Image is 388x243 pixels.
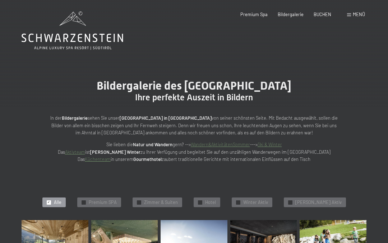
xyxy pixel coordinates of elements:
[191,142,250,147] a: Wandern&AktivitätenSommer
[138,200,140,204] span: ✓
[97,79,291,92] span: Bildergalerie des [GEOGRAPHIC_DATA]
[144,199,178,206] span: Zimmer & Suiten
[295,199,342,206] span: [PERSON_NAME] Aktiv
[50,114,338,136] p: In der sehen Sie unser von seiner schönsten Seite. Mit Bedacht ausgewählt, sollen die Bilder von ...
[54,199,61,206] span: Alle
[353,11,365,17] span: Menü
[135,92,253,103] span: Ihre perfekte Auszeit in Bildern
[90,149,140,155] strong: [PERSON_NAME] Winter
[237,200,239,204] span: ✓
[289,200,291,204] span: ✓
[50,141,338,163] p: Sie lieben die gern? --> ---> Das ist zu Ihrer Verfügung und begleitet Sie auf den unzähligen Wan...
[199,200,201,204] span: ✓
[243,199,268,206] span: Winter Aktiv
[62,115,88,121] strong: Bildergalerie
[278,11,304,17] a: Bildergalerie
[314,11,331,17] a: BUCHEN
[240,11,268,17] a: Premium Spa
[120,115,212,121] strong: [GEOGRAPHIC_DATA] in [GEOGRAPHIC_DATA]
[205,199,216,206] span: Hotel
[85,156,111,162] a: Küchenteam
[47,200,50,204] span: ✓
[258,142,282,147] a: Ski & Winter
[82,200,85,204] span: ✓
[133,156,162,162] strong: Gourmethotel
[89,199,117,206] span: Premium SPA
[65,149,85,155] a: Aktivteam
